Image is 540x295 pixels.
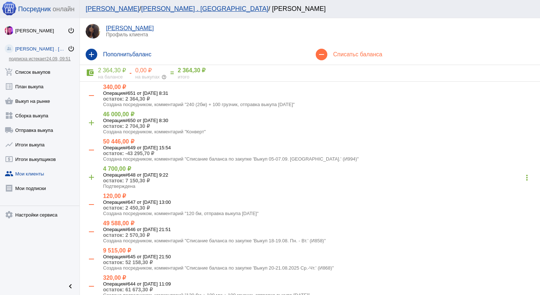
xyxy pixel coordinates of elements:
[103,145,125,150] span: Операция
[103,238,534,243] p: Создана посредником, комментарий "Списание баланса по закупке 'Выкуп 18-19.08. Пн. - Вт.' (И858)"
[178,67,206,73] b: 2 364,30 ₽
[103,129,534,134] p: Создана посредником, комментарий "Конверт"
[103,84,534,90] h4: 340,00 ₽
[103,111,534,118] h4: 46 000,00 ₽
[333,51,534,58] h4: Списать
[86,117,97,129] mat-icon: add
[46,56,71,61] span: 24.09, 09:51
[103,227,125,232] span: Операция
[5,140,13,149] mat-icon: show_chart
[106,32,534,37] p: Профиль клиента
[161,74,167,80] mat-icon: help_outline
[103,287,534,292] p: остаток: 61 673,30 ₽
[178,74,206,80] div: итого
[103,199,534,205] h5: #647 от [DATE] 13:00
[9,56,70,61] a: подписка истекает24.09, 09:51
[103,90,534,96] h5: #651 от [DATE] 8:31
[132,51,151,57] span: баланс
[5,97,13,105] mat-icon: shopping_basket
[86,68,94,77] mat-icon: account_balance_wallet
[103,178,520,183] p: остаток: 7 150,30 ₽
[67,27,75,34] mat-icon: power_settings_new
[103,254,125,259] span: Операция
[5,126,13,134] mat-icon: local_shipping
[103,265,534,271] p: Создана посредником, комментарий "Списание баланса по закупке 'Выкуп 20-21.08.2025 Ср.-Чт.' (И868)"
[66,282,75,291] mat-icon: chevron_left
[135,74,167,80] div: на выкупах
[103,254,534,259] h5: #645 от [DATE] 21:50
[135,67,167,74] div: 0,00 ₽
[103,123,534,129] p: остаток: 2 704,30 ₽
[86,144,97,156] mat-icon: remove
[5,210,13,219] mat-icon: settings
[103,156,534,162] p: Создана посредником, комментарий "Списание баланса по закупке 'Выкуп 05-07.09. [GEOGRAPHIC_DATA]....
[5,68,13,76] mat-icon: add_shopping_cart
[5,155,13,163] mat-icon: local_atm
[86,5,139,12] a: [PERSON_NAME]
[5,169,13,178] mat-icon: group
[103,183,520,189] p: Подтверждена
[86,90,97,101] mat-icon: remove
[86,199,97,210] mat-icon: remove
[106,25,154,31] a: [PERSON_NAME]
[86,280,97,292] mat-icon: remove
[98,67,126,74] div: 2 364,30 ₽
[86,5,527,13] div: / / [PERSON_NAME]
[521,172,533,183] mat-icon: more_vert
[103,165,520,172] h4: 4 700,00 ₽
[103,281,125,287] span: Операция
[103,199,125,205] span: Операция
[103,193,534,199] h4: 120,00 ₽
[86,171,97,183] mat-icon: add
[15,28,67,33] div: [PERSON_NAME]
[103,232,534,238] p: остаток: 2 570,30 ₽
[103,281,534,287] h5: #644 от [DATE] 11:09
[141,5,268,12] a: [PERSON_NAME] . [GEOGRAPHIC_DATA]
[53,5,74,13] span: онлайн
[103,51,304,58] h4: Пополнить
[15,46,67,52] div: [PERSON_NAME] . [GEOGRAPHIC_DATA]
[316,49,327,60] mat-icon: remove
[86,253,97,265] mat-icon: remove
[5,184,13,193] mat-icon: receipt
[5,82,13,91] mat-icon: list_alt
[103,205,534,211] p: остаток: 2 450,30 ₽
[103,145,534,150] h5: #649 от [DATE] 15:54
[86,226,97,238] mat-icon: remove
[103,96,534,102] p: остаток: 2 364,30 ₽
[67,45,75,52] mat-icon: power_settings_new
[355,51,382,57] span: с баланса
[103,247,534,254] h4: 9 515,00 ₽
[103,150,534,156] p: остаток: -43 295,70 ₽
[103,118,125,123] span: Операция
[103,172,520,178] h5: #648 от [DATE] 9:22
[103,274,534,281] h4: 320,00 ₽
[86,49,97,60] mat-icon: add
[103,138,534,145] h4: 50 446,00 ₽
[103,220,534,227] h4: 49 588,00 ₽
[126,69,135,77] div: -
[103,227,534,232] h5: #646 от [DATE] 21:51
[98,74,126,80] div: на балансе
[5,26,13,35] img: 73xLq58P2BOqs-qIllg3xXCtabieAB0OMVER0XTxHpc0AjG-Rb2SSuXsq4It7hEfqgBcQNho.jpg
[5,111,13,120] mat-icon: widgets
[103,118,534,123] h5: #650 от [DATE] 8:30
[103,259,534,265] p: остаток: 52 158,30 ₽
[5,44,13,53] img: community_200.png
[167,69,178,77] div: =
[2,1,16,16] img: apple-icon-60x60.png
[18,5,51,13] span: Посредник
[103,102,534,107] p: Создана посредником, комментарий "240 (2бм) + 100 грузчик, отправка выкупа [DATE]"
[86,24,100,39] img: DswxFn8eofnO5d9PzfsTmCDDM2C084Qvq32CvNVw8c0JajYaOrZz5JYWNrj--7e93YPZXg.jpg
[103,172,125,178] span: Операция
[103,90,125,96] span: Операция
[103,211,534,216] p: Создана посредником, комментарий "120 бм, отправка выкупа [DATE]"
